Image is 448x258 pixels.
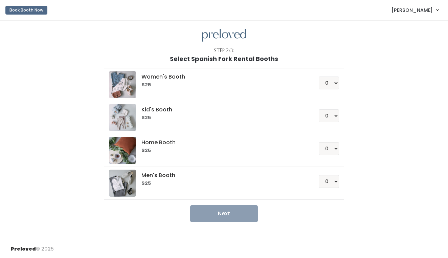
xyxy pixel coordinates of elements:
[141,82,302,88] h6: $25
[190,205,258,222] button: Next
[109,137,136,164] img: preloved logo
[5,3,47,18] a: Book Booth Now
[5,6,47,15] button: Book Booth Now
[141,74,302,80] h5: Women's Booth
[141,115,302,121] h6: $25
[109,104,136,131] img: preloved logo
[141,148,302,153] h6: $25
[141,107,302,113] h5: Kid's Booth
[214,47,234,54] div: Step 2/3:
[202,29,246,42] img: preloved logo
[141,139,302,146] h5: Home Booth
[391,6,433,14] span: [PERSON_NAME]
[109,170,136,197] img: preloved logo
[109,71,136,98] img: preloved logo
[11,240,54,253] div: © 2025
[11,245,36,252] span: Preloved
[141,181,302,186] h6: $25
[141,172,302,178] h5: Men's Booth
[385,3,445,17] a: [PERSON_NAME]
[170,56,278,62] h1: Select Spanish Fork Rental Booths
